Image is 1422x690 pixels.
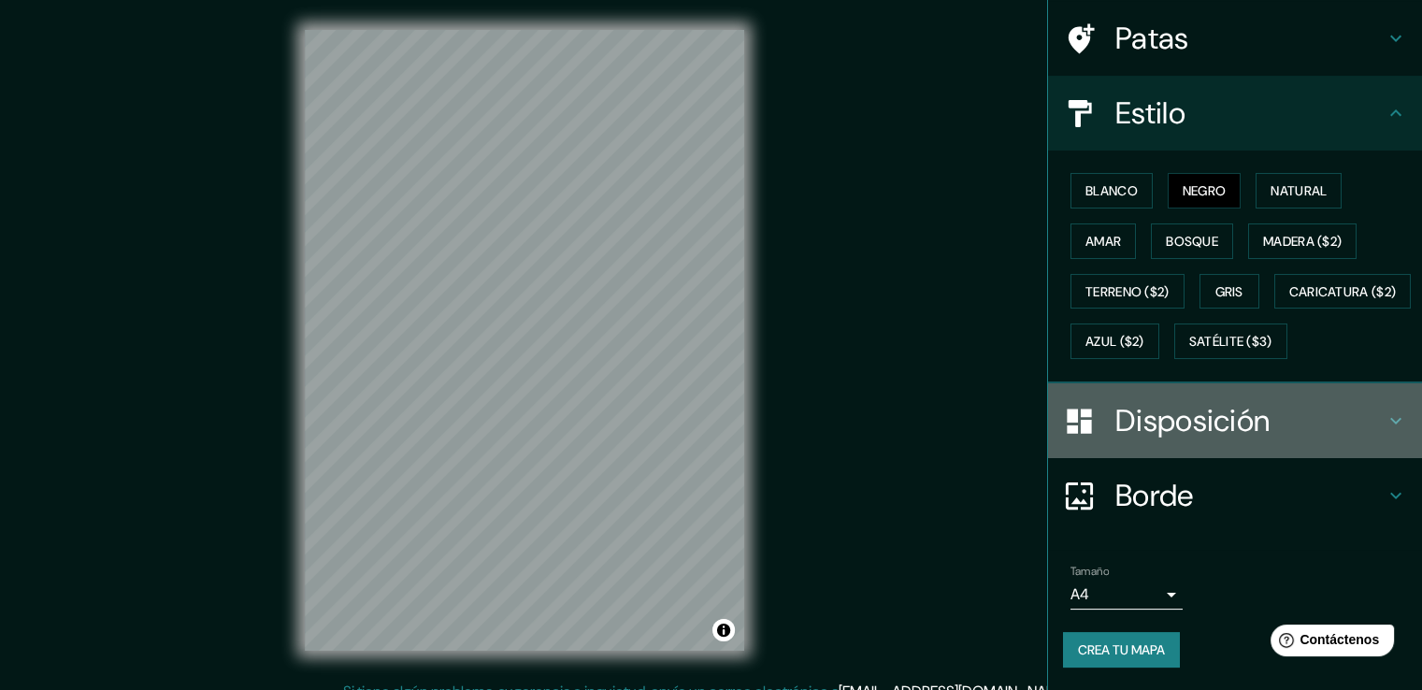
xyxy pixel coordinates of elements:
button: Gris [1199,274,1259,309]
font: Blanco [1085,182,1138,199]
font: Azul ($2) [1085,334,1144,351]
font: Crea tu mapa [1078,641,1165,658]
canvas: Mapa [305,30,744,651]
iframe: Lanzador de widgets de ayuda [1256,617,1401,669]
button: Activar o desactivar atribución [712,619,735,641]
font: Amar [1085,233,1121,250]
font: Terreno ($2) [1085,283,1170,300]
font: A4 [1070,584,1089,604]
button: Natural [1256,173,1342,208]
font: Madera ($2) [1263,233,1342,250]
font: Natural [1271,182,1327,199]
font: Bosque [1166,233,1218,250]
button: Azul ($2) [1070,323,1159,359]
div: Estilo [1048,76,1422,151]
button: Amar [1070,223,1136,259]
font: Disposición [1115,401,1270,440]
font: Patas [1115,19,1189,58]
font: Negro [1183,182,1227,199]
font: Gris [1215,283,1243,300]
div: A4 [1070,580,1183,610]
button: Crea tu mapa [1063,632,1180,668]
div: Patas [1048,1,1422,76]
button: Satélite ($3) [1174,323,1287,359]
font: Satélite ($3) [1189,334,1272,351]
div: Disposición [1048,383,1422,458]
div: Borde [1048,458,1422,533]
button: Terreno ($2) [1070,274,1185,309]
font: Borde [1115,476,1194,515]
button: Bosque [1151,223,1233,259]
button: Blanco [1070,173,1153,208]
button: Caricatura ($2) [1274,274,1412,309]
button: Madera ($2) [1248,223,1357,259]
font: Caricatura ($2) [1289,283,1397,300]
button: Negro [1168,173,1242,208]
font: Tamaño [1070,564,1109,579]
font: Estilo [1115,93,1185,133]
